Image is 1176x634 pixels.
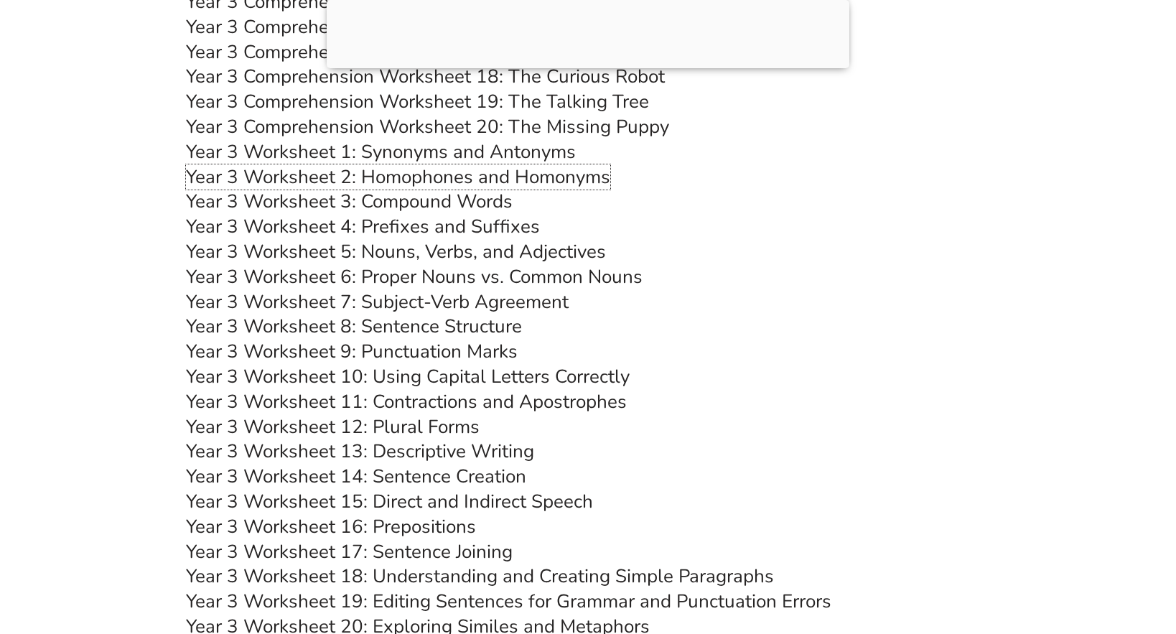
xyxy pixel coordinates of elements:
[186,264,643,289] a: Year 3 Worksheet 6: Proper Nouns vs. Common Nouns
[186,564,774,589] a: Year 3 Worksheet 18: Understanding and Creating Simple Paragraphs
[186,139,576,164] a: Year 3 Worksheet 1: Synonyms and Antonyms
[186,314,522,339] a: Year 3 Worksheet 8: Sentence Structure
[186,39,699,65] a: Year 3 Comprehension Worksheet 17: The Brave Little Turtle
[186,89,649,114] a: Year 3 Comprehension Worksheet 19: The Talking Tree
[186,64,665,89] a: Year 3 Comprehension Worksheet 18: The Curious Robot
[186,389,627,414] a: Year 3 Worksheet 11: Contractions and Apostrophes
[186,164,610,190] a: Year 3 Worksheet 2: Homophones and Homonyms
[186,14,681,39] a: Year 3 Comprehension Worksheet 16: The Friendly Dragon
[186,239,606,264] a: Year 3 Worksheet 5: Nouns, Verbs, and Adjectives
[930,472,1176,634] iframe: Chat Widget
[186,514,476,539] a: Year 3 Worksheet 16: Prepositions
[186,214,540,239] a: Year 3 Worksheet 4: Prefixes and Suffixes
[186,439,534,464] a: Year 3 Worksheet 13: Descriptive Writing
[186,364,630,389] a: Year 3 Worksheet 10: Using Capital Letters Correctly
[186,289,569,314] a: Year 3 Worksheet 7: Subject-Verb Agreement
[186,539,513,564] a: Year 3 Worksheet 17: Sentence Joining
[186,339,518,364] a: Year 3 Worksheet 9: Punctuation Marks
[186,489,593,514] a: Year 3 Worksheet 15: Direct and Indirect Speech
[186,464,526,489] a: Year 3 Worksheet 14: Sentence Creation
[186,414,480,439] a: Year 3 Worksheet 12: Plural Forms
[186,114,669,139] a: Year 3 Comprehension Worksheet 20: The Missing Puppy
[186,589,831,614] a: Year 3 Worksheet 19: Editing Sentences for Grammar and Punctuation Errors
[186,189,513,214] a: Year 3 Worksheet 3: Compound Words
